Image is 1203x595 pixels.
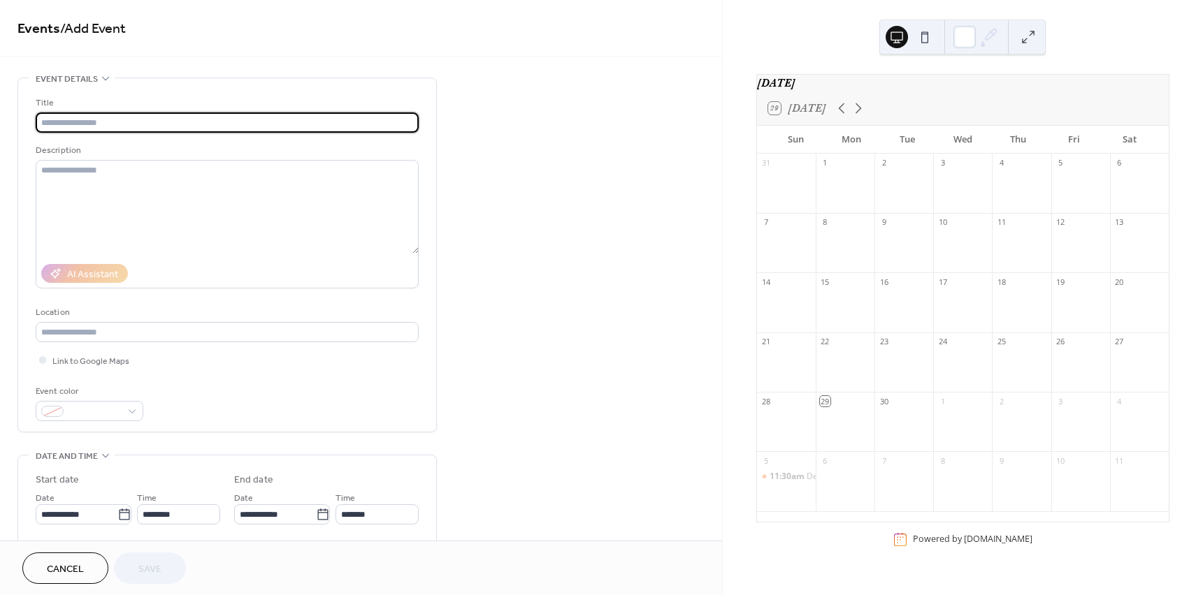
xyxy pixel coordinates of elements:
[22,552,108,584] button: Cancel
[820,217,830,228] div: 8
[879,217,889,228] div: 9
[761,396,772,406] div: 28
[913,534,1032,545] div: Powered by
[996,158,1007,168] div: 4
[1114,337,1125,347] div: 27
[761,277,772,287] div: 14
[1056,455,1066,466] div: 10
[36,491,55,506] span: Date
[36,384,141,399] div: Event color
[1056,337,1066,347] div: 26
[761,158,772,168] div: 31
[36,143,416,158] div: Description
[996,455,1007,466] div: 9
[996,277,1007,287] div: 18
[879,337,889,347] div: 23
[761,217,772,228] div: 7
[761,455,772,466] div: 5
[996,337,1007,347] div: 25
[1114,277,1125,287] div: 20
[879,126,935,154] div: Tue
[937,396,948,406] div: 1
[996,217,1007,228] div: 11
[234,491,253,506] span: Date
[879,277,889,287] div: 16
[1056,277,1066,287] div: 19
[935,126,991,154] div: Wed
[1102,126,1158,154] div: Sat
[937,277,948,287] div: 17
[820,337,830,347] div: 22
[36,305,416,320] div: Location
[937,455,948,466] div: 8
[17,15,60,43] a: Events
[820,158,830,168] div: 1
[879,158,889,168] div: 2
[1056,396,1066,406] div: 3
[823,126,879,154] div: Mon
[937,217,948,228] div: 10
[1114,455,1125,466] div: 11
[996,396,1007,406] div: 2
[47,562,84,577] span: Cancel
[757,75,1169,91] div: [DATE]
[1114,158,1125,168] div: 6
[770,471,807,483] span: 11:30am
[1056,158,1066,168] div: 5
[336,491,355,506] span: Time
[1114,217,1125,228] div: 13
[1046,126,1102,154] div: Fri
[1114,396,1125,406] div: 4
[879,455,889,466] div: 7
[52,354,129,369] span: Link to Google Maps
[36,96,416,110] div: Title
[820,396,830,406] div: 29
[60,15,126,43] span: / Add Event
[820,455,830,466] div: 6
[234,473,273,487] div: End date
[137,491,157,506] span: Time
[879,396,889,406] div: 30
[36,473,79,487] div: Start date
[937,158,948,168] div: 3
[768,126,824,154] div: Sun
[757,471,816,483] div: Deacon's Potato Bar Fundraiser
[1056,217,1066,228] div: 12
[36,72,98,87] span: Event details
[991,126,1046,154] div: Thu
[36,449,98,464] span: Date and time
[761,337,772,347] div: 21
[807,471,930,483] div: Deacon's Potato Bar Fundraiser
[937,337,948,347] div: 24
[964,534,1032,545] a: [DOMAIN_NAME]
[820,277,830,287] div: 15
